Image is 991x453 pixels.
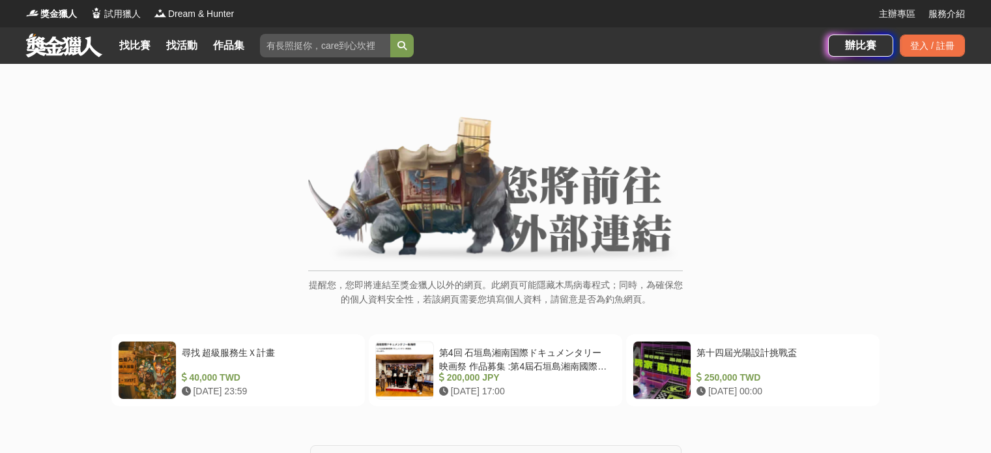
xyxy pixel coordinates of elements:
[104,7,141,21] span: 試用獵人
[40,7,77,21] span: 獎金獵人
[182,346,353,371] div: 尋找 超級服務生Ｘ計畫
[154,7,167,20] img: Logo
[697,346,868,371] div: 第十四屆光陽設計挑戰盃
[208,37,250,55] a: 作品集
[439,346,610,371] div: 第4回 石垣島湘南国際ドキュメンタリー映画祭 作品募集 :第4屆石垣島湘南國際紀錄片電影節作品徵集
[308,278,683,320] p: 提醒您，您即將連結至獎金獵人以外的網頁。此網頁可能隱藏木馬病毒程式；同時，為確保您的個人資料安全性，若該網頁需要您填寫個人資料，請留意是否為釣魚網頁。
[439,385,610,398] div: [DATE] 17:00
[90,7,141,21] a: Logo試用獵人
[928,7,965,21] a: 服務介紹
[182,371,353,385] div: 40,000 TWD
[111,334,365,406] a: 尋找 超級服務生Ｘ計畫 40,000 TWD [DATE] 23:59
[182,385,353,398] div: [DATE] 23:59
[308,117,683,264] img: External Link Banner
[260,34,390,57] input: 有長照挺你，care到心坎裡！青春出手，拍出照顧 影音徵件活動
[26,7,39,20] img: Logo
[900,35,965,57] div: 登入 / 註冊
[626,334,880,406] a: 第十四屆光陽設計挑戰盃 250,000 TWD [DATE] 00:00
[828,35,893,57] a: 辦比賽
[168,7,234,21] span: Dream & Hunter
[114,37,156,55] a: 找比賽
[439,371,610,385] div: 200,000 JPY
[879,7,915,21] a: 主辦專區
[161,37,203,55] a: 找活動
[369,334,622,406] a: 第4回 石垣島湘南国際ドキュメンタリー映画祭 作品募集 :第4屆石垣島湘南國際紀錄片電影節作品徵集 200,000 JPY [DATE] 17:00
[26,7,77,21] a: Logo獎金獵人
[697,385,868,398] div: [DATE] 00:00
[697,371,868,385] div: 250,000 TWD
[154,7,234,21] a: LogoDream & Hunter
[90,7,103,20] img: Logo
